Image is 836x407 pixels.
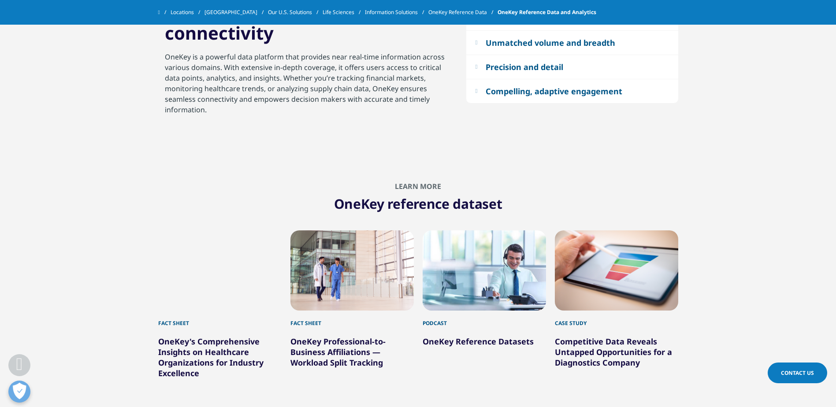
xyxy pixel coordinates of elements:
div: Case Study [555,311,678,327]
a: Information Solutions [365,4,428,20]
div: Unmatched volume and breadth [486,37,615,48]
div: Precision and detail [486,62,563,72]
a: OneKey Reference Data [428,4,498,20]
div: Compelling, adaptive engagement [486,86,622,96]
h1: OneKey reference dataset [158,191,678,213]
span: Contact Us [781,369,814,377]
a: OneKey's Comprehensive Insights on Healthcare Organizations for Industry Excellence [158,336,264,378]
div: Fact Sheet [290,311,414,327]
button: Compelling, adaptive engagement [466,79,678,103]
h2: Learn More [158,182,678,191]
div: 4 / 12 [555,230,678,378]
a: OneKey Reference Datasets [423,336,534,347]
div: Podcast [423,311,546,327]
p: OneKey is a powerful data platform that provides near real-time information across various domain... [165,52,446,120]
div: 1 / 12 [158,230,282,378]
div: 3 / 12 [423,230,546,378]
button: Precision and detail [466,55,678,79]
a: Contact Us [768,363,827,383]
div: Fact Sheet [158,311,282,327]
span: OneKey Reference Data and Analytics [498,4,596,20]
a: Life Sciences [323,4,365,20]
a: Locations [171,4,204,20]
button: Unmatched volume and breadth [466,31,678,55]
a: Our U.S. Solutions [268,4,323,20]
div: 2 / 12 [290,230,414,378]
a: Competitive Data Reveals Untapped Opportunities for a Diagnostics Company [555,336,672,368]
button: Open Preferences [8,381,30,403]
a: OneKey Professional-to-Business Affiliations — Workload Split Tracking [290,336,386,368]
a: [GEOGRAPHIC_DATA] [204,4,268,20]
